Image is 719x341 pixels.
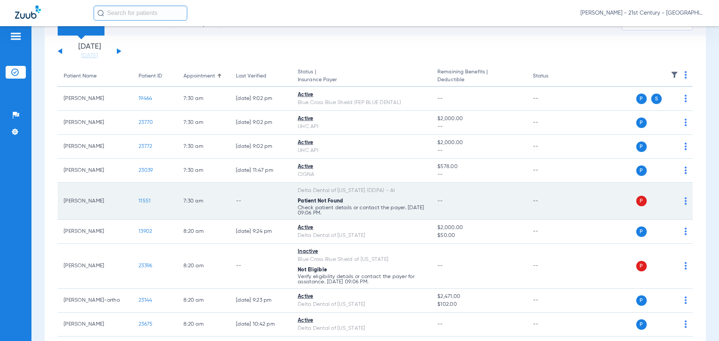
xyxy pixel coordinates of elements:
span: P [636,141,647,152]
td: -- [230,183,292,220]
span: 23772 [139,144,152,149]
img: group-dot-blue.svg [685,262,687,270]
span: $2,000.00 [437,224,521,232]
td: -- [527,159,577,183]
div: Last Verified [236,72,266,80]
td: [DATE] 9:23 PM [230,289,292,313]
span: Not Eligible [298,267,327,273]
td: -- [527,220,577,244]
td: 8:20 AM [178,289,230,313]
td: [PERSON_NAME] [58,183,133,220]
td: [DATE] 11:47 PM [230,159,292,183]
td: -- [527,87,577,111]
td: 8:20 AM [178,244,230,289]
span: 11551 [139,198,151,204]
td: 7:30 AM [178,135,230,159]
span: P [636,319,647,330]
span: -- [437,322,443,327]
div: Active [298,139,425,147]
img: group-dot-blue.svg [685,296,687,304]
td: 8:20 AM [178,220,230,244]
span: 23675 [139,322,152,327]
div: Last Verified [236,72,286,80]
span: P [636,261,647,271]
span: P [636,94,647,104]
span: [PERSON_NAME] - 21st Century - [GEOGRAPHIC_DATA] [580,9,704,17]
img: hamburger-icon [10,32,22,41]
td: -- [230,244,292,289]
div: Blue Cross Blue Shield of [US_STATE] [298,256,425,264]
div: Active [298,115,425,123]
td: [PERSON_NAME] [58,111,133,135]
th: Status [527,66,577,87]
span: $102.00 [437,301,521,308]
td: -- [527,183,577,220]
td: 7:30 AM [178,111,230,135]
div: UHC API [298,147,425,155]
div: CIGNA [298,171,425,179]
span: $50.00 [437,232,521,240]
td: [PERSON_NAME] [58,159,133,183]
div: Active [298,163,425,171]
span: Patient Not Found [298,198,343,204]
span: -- [437,198,443,204]
a: [DATE] [67,52,112,60]
img: group-dot-blue.svg [685,143,687,150]
div: Active [298,91,425,99]
div: Patient Name [64,72,127,80]
td: [PERSON_NAME] [58,220,133,244]
span: -- [437,123,521,131]
span: 23396 [139,263,152,268]
td: [PERSON_NAME]-ortho [58,289,133,313]
div: Appointment [183,72,224,80]
p: Check patient details or contact the payer. [DATE] 09:06 PM. [298,205,425,216]
td: [PERSON_NAME] [58,313,133,337]
td: -- [527,111,577,135]
div: Active [298,317,425,325]
span: P [636,118,647,128]
span: 23039 [139,168,153,173]
span: -- [437,147,521,155]
img: filter.svg [671,71,678,79]
div: Delta Dental of [US_STATE] [298,301,425,308]
span: $2,471.00 [437,293,521,301]
th: Remaining Benefits | [431,66,527,87]
div: Appointment [183,72,215,80]
td: [DATE] 9:02 PM [230,111,292,135]
td: -- [527,244,577,289]
span: -- [437,171,521,179]
div: Patient ID [139,72,172,80]
span: 23770 [139,120,153,125]
div: Active [298,224,425,232]
span: $2,000.00 [437,115,521,123]
img: group-dot-blue.svg [685,71,687,79]
td: [DATE] 10:42 PM [230,313,292,337]
div: Patient Name [64,72,97,80]
img: Search Icon [97,10,104,16]
img: group-dot-blue.svg [685,320,687,328]
span: 13902 [139,229,152,234]
div: Delta Dental of [US_STATE] (DDPA) - AI [298,187,425,195]
span: P [636,196,647,206]
td: 7:30 AM [178,183,230,220]
span: -- [437,263,443,268]
td: 8:20 AM [178,313,230,337]
div: Blue Cross Blue Shield (FEP BLUE DENTAL) [298,99,425,107]
span: S [651,94,662,104]
div: UHC API [298,123,425,131]
img: Zuub Logo [15,6,41,19]
div: Patient ID [139,72,162,80]
span: P [636,295,647,306]
td: 7:30 AM [178,159,230,183]
td: [DATE] 9:24 PM [230,220,292,244]
span: P [636,226,647,237]
span: P [636,165,647,176]
span: $578.00 [437,163,521,171]
li: [DATE] [67,43,112,60]
td: -- [527,289,577,313]
td: [PERSON_NAME] [58,244,133,289]
span: $2,000.00 [437,139,521,147]
img: group-dot-blue.svg [685,228,687,235]
td: [DATE] 9:02 PM [230,135,292,159]
div: Inactive [298,248,425,256]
